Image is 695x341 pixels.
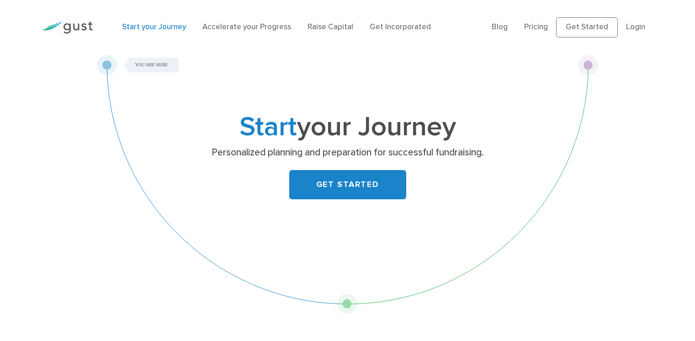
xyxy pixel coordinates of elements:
[492,22,508,32] a: Blog
[626,22,645,32] a: Login
[370,22,431,32] a: Get Incorporated
[42,21,93,34] img: Gust Logo
[308,22,353,32] a: Raise Capital
[556,17,618,37] a: Get Started
[122,22,186,32] a: Start your Journey
[170,146,525,159] p: Personalized planning and preparation for successful fundraising.
[167,115,528,140] h1: your Journey
[289,170,406,199] a: GET STARTED
[202,22,291,32] a: Accelerate your Progress
[524,22,548,32] a: Pricing
[239,111,297,143] span: Start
